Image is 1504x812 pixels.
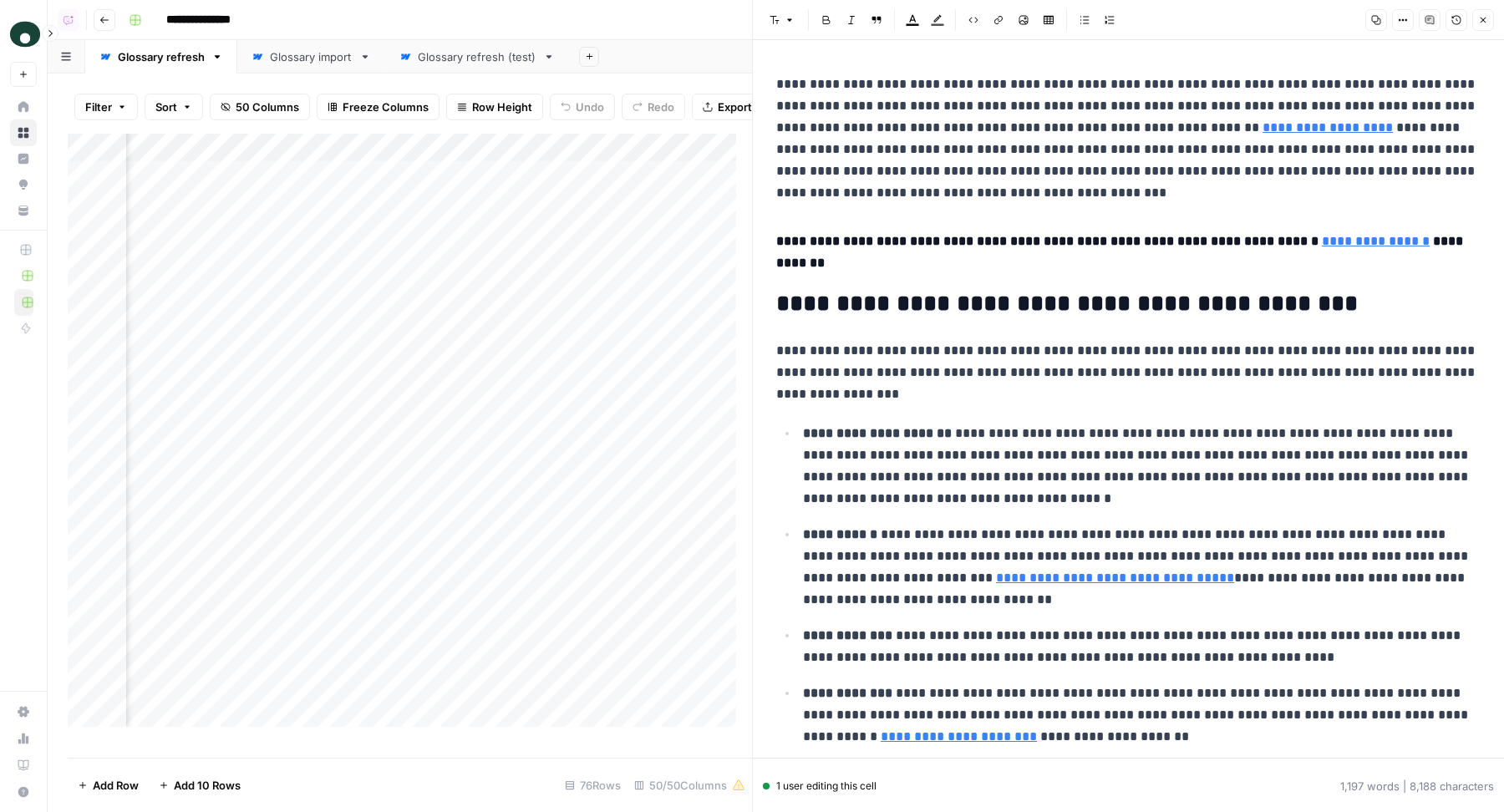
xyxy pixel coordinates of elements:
a: Usage [10,725,37,752]
button: Export CSV [692,94,788,120]
span: 50 Columns [236,99,299,115]
span: Add Row [93,777,139,794]
a: Settings [10,698,37,725]
span: Undo [576,99,604,115]
div: Glossary refresh [118,48,205,65]
button: Add Row [68,772,149,799]
a: Opportunities [10,171,37,198]
div: 1 user editing this cell [763,779,876,794]
span: Export CSV [718,99,777,115]
span: Freeze Columns [343,99,429,115]
a: Learning Hub [10,752,37,779]
a: Browse [10,119,37,146]
button: Filter [74,94,138,120]
span: Sort [155,99,177,115]
a: Your Data [10,197,37,224]
button: Workspace: Oyster [10,13,37,55]
span: Redo [648,99,674,115]
span: Add 10 Rows [174,777,241,794]
img: Oyster Logo [10,19,40,49]
a: Glossary import [237,40,385,74]
div: 76 Rows [558,772,628,799]
button: Redo [622,94,685,120]
div: 50/50 Columns [628,772,752,799]
div: Glossary refresh (test) [418,48,536,65]
a: Glossary refresh (test) [385,40,569,74]
span: Filter [85,99,112,115]
div: 1,197 words | 8,188 characters [1340,778,1494,794]
a: Glossary refresh [85,40,237,74]
div: Glossary import [270,48,353,65]
button: Row Height [446,94,543,120]
button: Undo [550,94,615,120]
button: Freeze Columns [317,94,440,120]
a: Insights [10,145,37,172]
a: Home [10,94,37,120]
button: Help + Support [10,779,37,805]
button: 50 Columns [210,94,310,120]
button: Sort [145,94,203,120]
button: Add 10 Rows [149,772,251,799]
span: Row Height [472,99,532,115]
